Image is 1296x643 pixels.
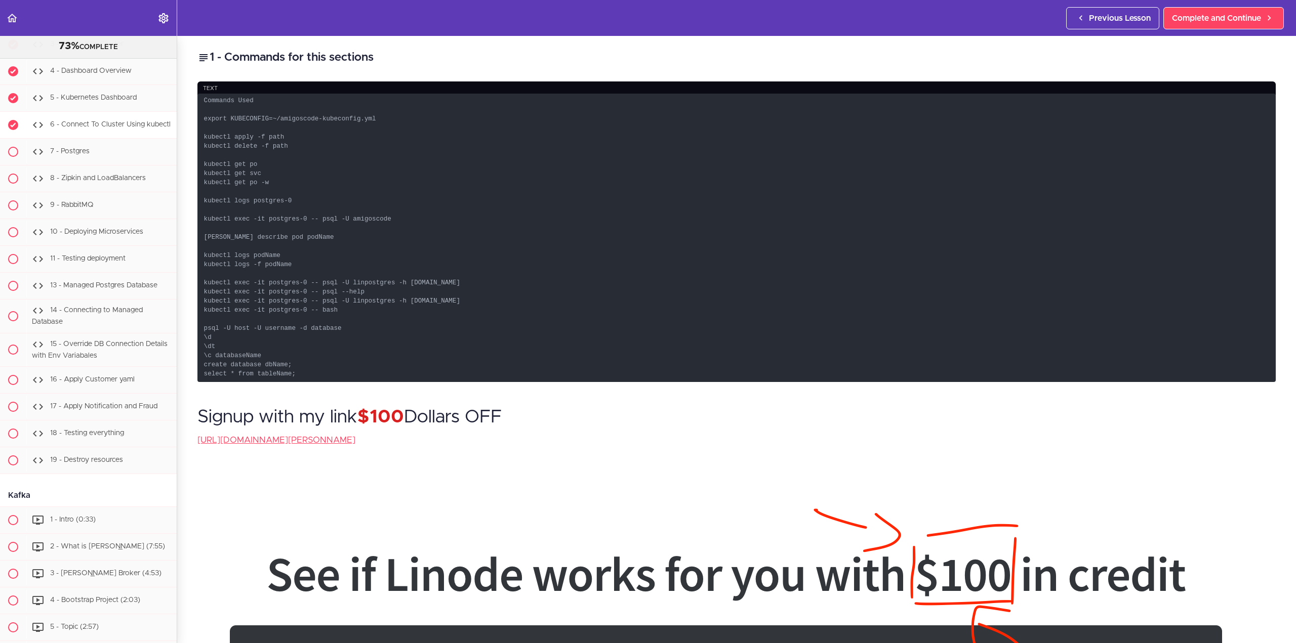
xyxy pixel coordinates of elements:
span: Complete and Continue [1172,12,1261,24]
span: Previous Lesson [1089,12,1151,24]
span: 9 - RabbitMQ [50,201,94,208]
span: 19 - Destroy resources [50,457,123,464]
div: text [197,81,1276,95]
span: 6 - Connect To Cluster Using kubectl [50,121,171,128]
strong: $100 [357,408,404,426]
a: [URL][DOMAIN_NAME][PERSON_NAME] [197,436,355,444]
div: COMPLETE [13,40,164,53]
span: 3 - [PERSON_NAME] Broker (4:53) [50,570,161,577]
span: 5 - Topic (2:57) [50,624,99,631]
span: 16 - Apply Customer yaml [50,376,135,383]
svg: Settings Menu [157,12,170,24]
a: Previous Lesson [1066,7,1159,29]
span: 5 - Kubernetes Dashboard [50,94,137,101]
span: 11 - Testing deployment [50,255,126,262]
span: 73% [59,41,79,51]
span: 14 - Connecting to Managed Database [32,307,143,325]
span: 7 - Postgres [50,148,90,155]
span: 15 - Override DB Connection Details with Env Variabales [32,340,168,359]
span: 1 - Intro (0:33) [50,517,96,524]
span: 18 - Testing everything [50,430,124,437]
span: 4 - Dashboard Overview [50,67,132,74]
svg: Back to course curriculum [6,12,18,24]
span: 4 - Bootstrap Project (2:03) [50,597,140,604]
code: Commands Used export KUBECONFIG=~/amigoscode-kubeconfig.yml kubectl apply -f path kubectl delete ... [197,94,1276,382]
span: 10 - Deploying Microservices [50,228,143,235]
span: 2 - What is [PERSON_NAME] (7:55) [50,543,165,550]
span: 17 - Apply Notification and Fraud [50,403,157,410]
h1: Signup with my link Dollars OFF [197,407,1276,427]
a: Complete and Continue [1163,7,1284,29]
span: 13 - Managed Postgres Database [50,282,157,289]
h2: 1 - Commands for this sections [197,49,1276,66]
span: 8 - Zipkin and LoadBalancers [50,175,146,182]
